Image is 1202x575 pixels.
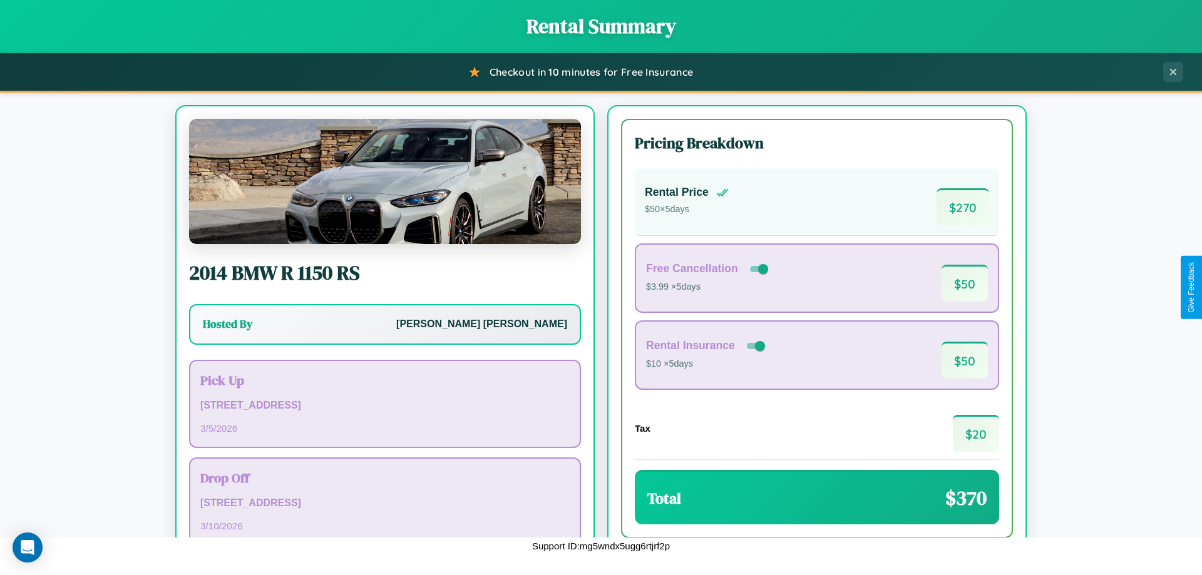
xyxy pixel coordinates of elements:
[945,484,987,512] span: $ 370
[200,420,570,437] p: 3 / 5 / 2026
[203,317,252,332] h3: Hosted By
[646,262,738,275] h4: Free Cancellation
[490,66,693,78] span: Checkout in 10 minutes for Free Insurance
[200,371,570,389] h3: Pick Up
[13,13,1189,40] h1: Rental Summary
[200,517,570,534] p: 3 / 10 / 2026
[646,356,768,372] p: $10 × 5 days
[647,488,681,509] h3: Total
[13,532,43,562] div: Open Intercom Messenger
[1187,262,1196,313] div: Give Feedback
[396,315,567,333] p: [PERSON_NAME] [PERSON_NAME]
[635,133,999,153] h3: Pricing Breakdown
[645,186,709,199] h4: Rental Price
[937,188,989,225] span: $ 270
[189,119,581,244] img: BMW R 1150 RS
[646,339,735,352] h4: Rental Insurance
[200,397,570,415] p: [STREET_ADDRESS]
[942,342,988,379] span: $ 50
[200,494,570,512] p: [STREET_ADDRESS]
[953,415,999,452] span: $ 20
[645,201,729,218] p: $ 50 × 5 days
[635,423,650,434] h4: Tax
[942,265,988,302] span: $ 50
[532,537,670,554] p: Support ID: mg5wndx5ugg6rtjrf2p
[200,469,570,487] h3: Drop Off
[646,279,771,295] p: $3.99 × 5 days
[189,259,581,287] h2: 2014 BMW R 1150 RS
